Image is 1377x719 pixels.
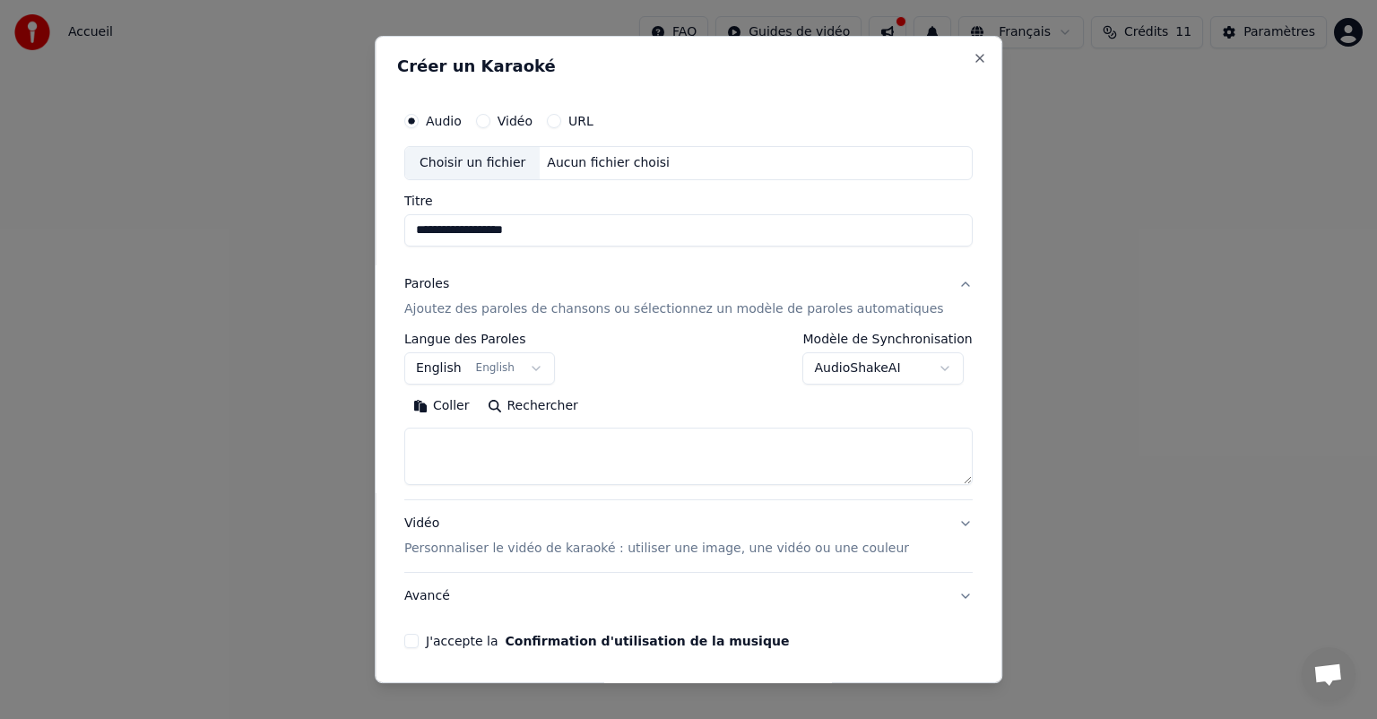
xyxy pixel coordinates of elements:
[404,500,973,572] button: VidéoPersonnaliser le vidéo de karaoké : utiliser une image, une vidéo ou une couleur
[404,392,479,420] button: Coller
[397,58,980,74] h2: Créer un Karaoké
[541,154,678,172] div: Aucun fichier choisi
[404,573,973,619] button: Avancé
[498,115,533,127] label: Vidéo
[404,333,555,345] label: Langue des Paroles
[404,333,973,499] div: ParolesAjoutez des paroles de chansons ou sélectionnez un modèle de paroles automatiques
[405,147,540,179] div: Choisir un fichier
[404,195,973,207] label: Titre
[404,261,973,333] button: ParolesAjoutez des paroles de chansons ou sélectionnez un modèle de paroles automatiques
[506,635,790,647] button: J'accepte la
[404,540,909,558] p: Personnaliser le vidéo de karaoké : utiliser une image, une vidéo ou une couleur
[404,275,449,293] div: Paroles
[404,515,909,558] div: Vidéo
[803,333,973,345] label: Modèle de Synchronisation
[404,300,944,318] p: Ajoutez des paroles de chansons ou sélectionnez un modèle de paroles automatiques
[426,115,462,127] label: Audio
[479,392,587,420] button: Rechercher
[568,115,593,127] label: URL
[426,635,789,647] label: J'accepte la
